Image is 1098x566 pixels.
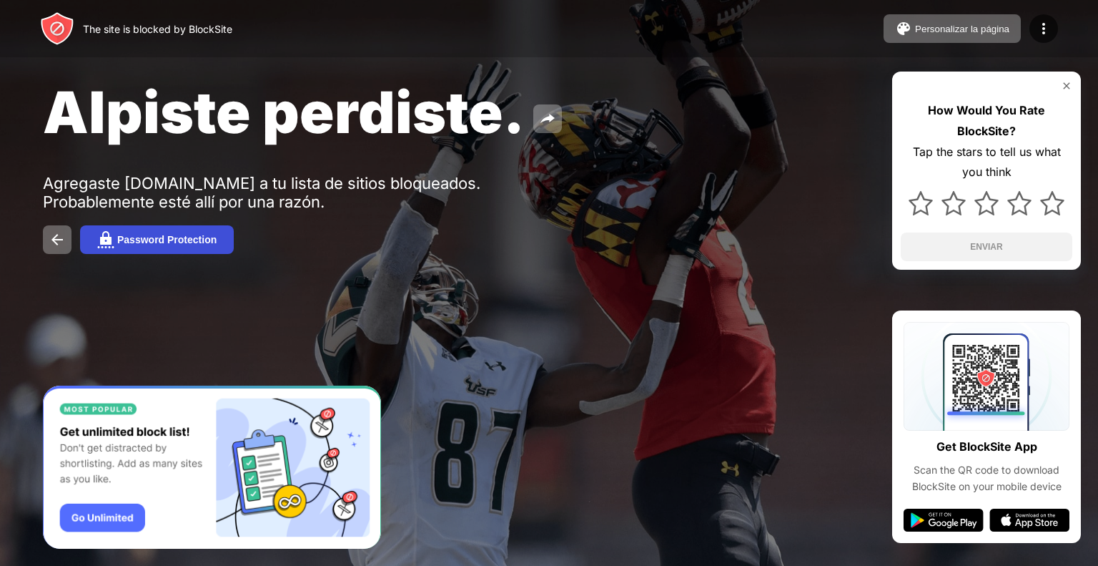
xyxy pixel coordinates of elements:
img: star.svg [974,191,999,215]
img: header-logo.svg [40,11,74,46]
img: star.svg [1040,191,1064,215]
div: The site is blocked by BlockSite [83,23,232,35]
img: star.svg [941,191,966,215]
img: qrcode.svg [904,322,1069,431]
img: rate-us-close.svg [1061,80,1072,92]
div: How Would You Rate BlockSite? [901,100,1072,142]
img: password.svg [97,231,114,248]
div: Tap the stars to tell us what you think [901,142,1072,183]
div: Get BlockSite App [936,436,1037,457]
img: share.svg [539,110,556,127]
div: Agregaste [DOMAIN_NAME] a tu lista de sitios bloqueados. Probablemente esté allí por una razón. [43,174,485,211]
div: Password Protection [117,234,217,245]
span: Alpiste perdiste. [43,77,525,147]
img: back.svg [49,231,66,248]
button: Password Protection [80,225,234,254]
div: Personalizar la página [915,24,1009,34]
img: star.svg [1007,191,1032,215]
img: app-store.svg [989,509,1069,532]
button: ENVIAR [901,233,1072,261]
img: google-play.svg [904,509,984,532]
div: Scan the QR code to download BlockSite on your mobile device [904,462,1069,494]
iframe: Banner [43,386,381,550]
img: menu-icon.svg [1035,20,1052,37]
img: pallet.svg [895,20,912,37]
button: Personalizar la página [884,14,1021,43]
img: star.svg [909,191,933,215]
